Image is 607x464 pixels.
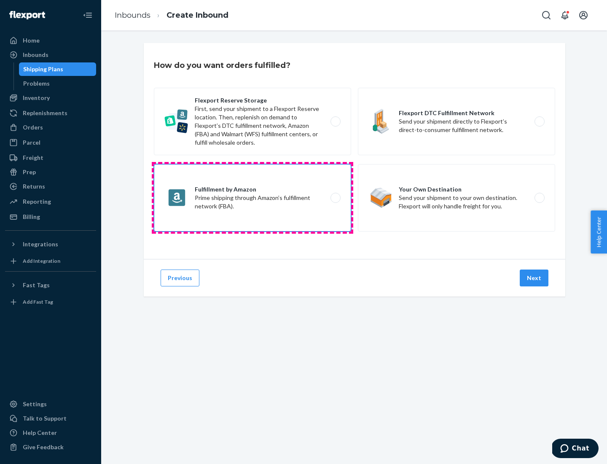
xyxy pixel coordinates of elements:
[23,94,50,102] div: Inventory
[19,77,97,90] a: Problems
[161,270,199,286] button: Previous
[23,213,40,221] div: Billing
[5,254,96,268] a: Add Integration
[23,138,40,147] div: Parcel
[5,278,96,292] button: Fast Tags
[167,11,228,20] a: Create Inbound
[23,109,67,117] div: Replenishments
[5,180,96,193] a: Returns
[9,11,45,19] img: Flexport logo
[5,48,96,62] a: Inbounds
[154,60,290,71] h3: How do you want orders fulfilled?
[19,62,97,76] a: Shipping Plans
[5,195,96,208] a: Reporting
[23,182,45,191] div: Returns
[23,281,50,289] div: Fast Tags
[23,65,63,73] div: Shipping Plans
[5,121,96,134] a: Orders
[5,440,96,454] button: Give Feedback
[556,7,573,24] button: Open notifications
[23,429,57,437] div: Help Center
[115,11,150,20] a: Inbounds
[5,106,96,120] a: Replenishments
[5,165,96,179] a: Prep
[5,237,96,251] button: Integrations
[5,412,96,425] button: Talk to Support
[5,397,96,411] a: Settings
[23,298,53,305] div: Add Fast Tag
[79,7,96,24] button: Close Navigation
[23,154,43,162] div: Freight
[552,439,599,460] iframe: Opens a widget where you can chat to one of our agents
[23,443,64,451] div: Give Feedback
[23,240,58,248] div: Integrations
[5,91,96,105] a: Inventory
[23,51,48,59] div: Inbounds
[108,3,235,28] ol: breadcrumbs
[23,79,50,88] div: Problems
[538,7,555,24] button: Open Search Box
[575,7,592,24] button: Open account menu
[23,400,47,408] div: Settings
[5,34,96,47] a: Home
[5,210,96,224] a: Billing
[5,426,96,440] a: Help Center
[520,270,548,286] button: Next
[23,123,43,132] div: Orders
[5,136,96,149] a: Parcel
[23,257,60,264] div: Add Integration
[23,414,67,423] div: Talk to Support
[5,151,96,165] a: Freight
[591,210,607,254] button: Help Center
[23,168,36,176] div: Prep
[5,295,96,309] a: Add Fast Tag
[23,197,51,206] div: Reporting
[23,36,40,45] div: Home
